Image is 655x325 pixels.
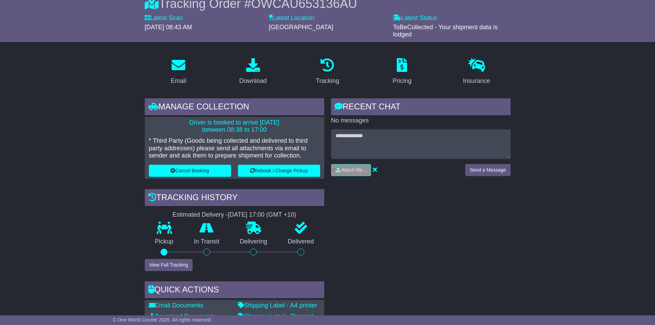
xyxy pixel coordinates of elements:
div: RECENT CHAT [331,98,511,117]
span: © One World Courier 2025. All rights reserved. [113,317,212,323]
span: ToBeCollected - Your shipment data is lodged [393,24,498,38]
p: Pickup [145,238,184,246]
a: Insurance [459,56,495,88]
div: Email [171,76,186,86]
button: View Full Tracking [145,259,193,271]
span: [DATE] 08:43 AM [145,24,192,31]
button: Send a Message [465,164,510,176]
div: [DATE] 17:00 (GMT +10) [228,211,296,219]
p: Driver is booked to arrive [DATE] between 08:38 to 17:00 [149,119,320,134]
p: Delivering [230,238,278,246]
p: In Transit [184,238,230,246]
p: Delivered [277,238,324,246]
label: Latest Status [393,14,437,22]
a: Email [166,56,190,88]
label: Latest Location [269,14,314,22]
button: Cancel Booking [149,165,231,177]
div: Tracking [316,76,339,86]
p: * Third Party (Goods being collected and delivered to third party addresses) please send all atta... [149,137,320,160]
div: Download [239,76,267,86]
label: Latest Scan [145,14,183,22]
a: Shipping Label - A4 printer [238,302,317,309]
div: Insurance [463,76,490,86]
div: Quick Actions [145,281,324,300]
div: Estimated Delivery - [145,211,324,219]
p: No messages [331,117,511,124]
a: Pricing [388,56,416,88]
span: [GEOGRAPHIC_DATA] [269,24,333,31]
div: Manage collection [145,98,324,117]
div: Tracking history [145,189,324,208]
div: Pricing [393,76,412,86]
button: Rebook / Change Pickup [238,165,320,177]
a: Email Documents [149,302,204,309]
a: Download [235,56,271,88]
a: Download Documents [149,313,216,320]
a: Tracking [311,56,343,88]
